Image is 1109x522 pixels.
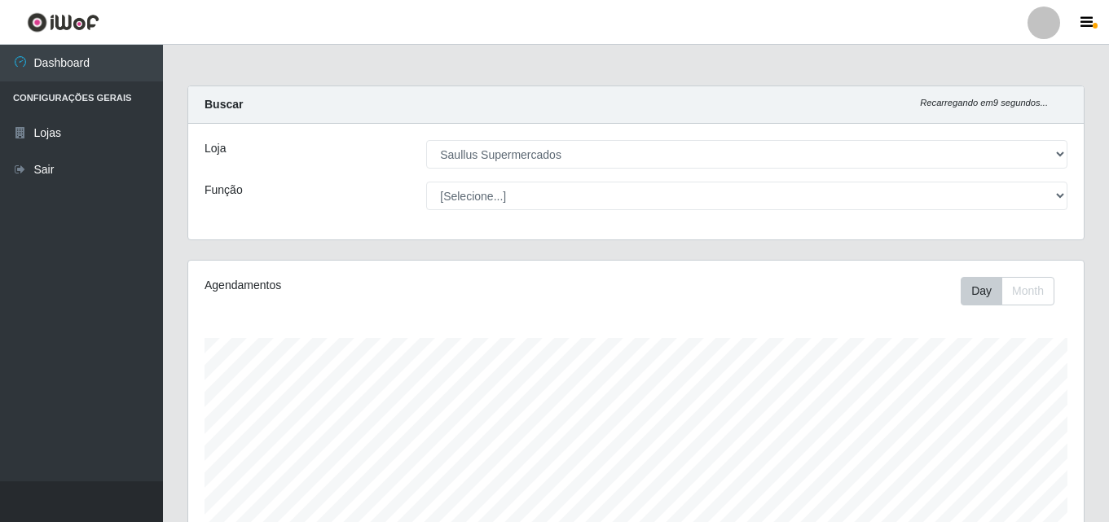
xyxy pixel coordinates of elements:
[961,277,1067,305] div: Toolbar with button groups
[920,98,1048,107] i: Recarregando em 9 segundos...
[961,277,1002,305] button: Day
[205,140,226,157] label: Loja
[205,277,550,294] div: Agendamentos
[27,12,99,33] img: CoreUI Logo
[1001,277,1054,305] button: Month
[205,182,243,199] label: Função
[961,277,1054,305] div: First group
[205,98,243,111] strong: Buscar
